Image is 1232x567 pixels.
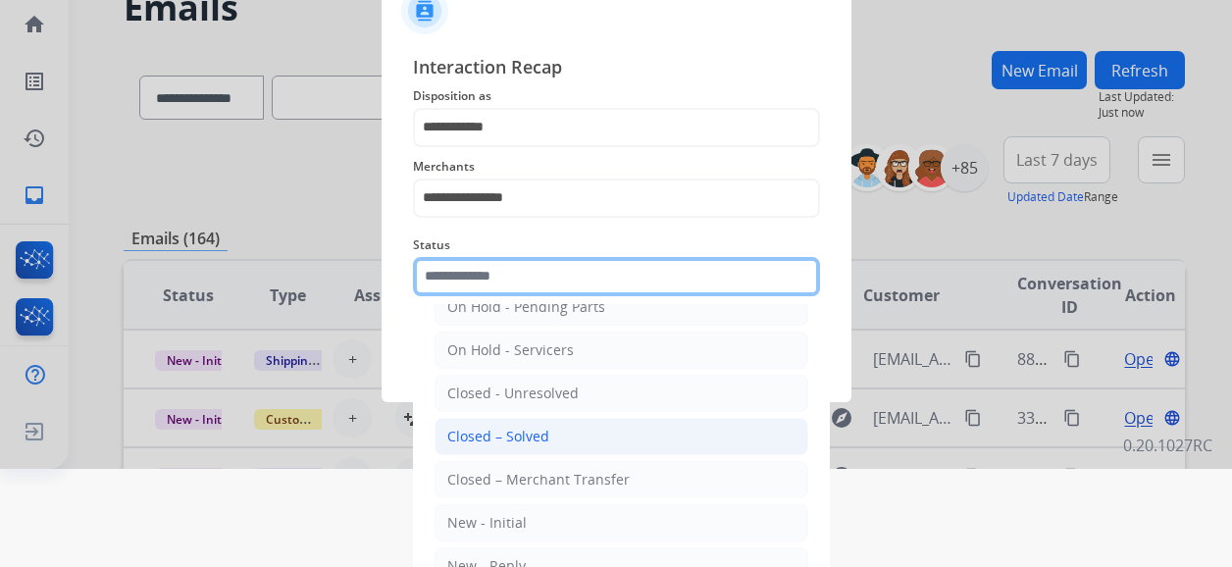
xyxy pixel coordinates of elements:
span: Interaction Recap [413,53,820,84]
div: Closed – Merchant Transfer [447,470,630,490]
div: New - Initial [447,513,527,533]
div: Closed - Unresolved [447,384,579,403]
span: Status [413,233,820,257]
div: On Hold - Pending Parts [447,297,605,317]
p: 0.20.1027RC [1123,434,1212,457]
span: Merchants [413,155,820,179]
div: On Hold - Servicers [447,340,574,360]
div: Closed – Solved [447,427,549,446]
span: Disposition as [413,84,820,108]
